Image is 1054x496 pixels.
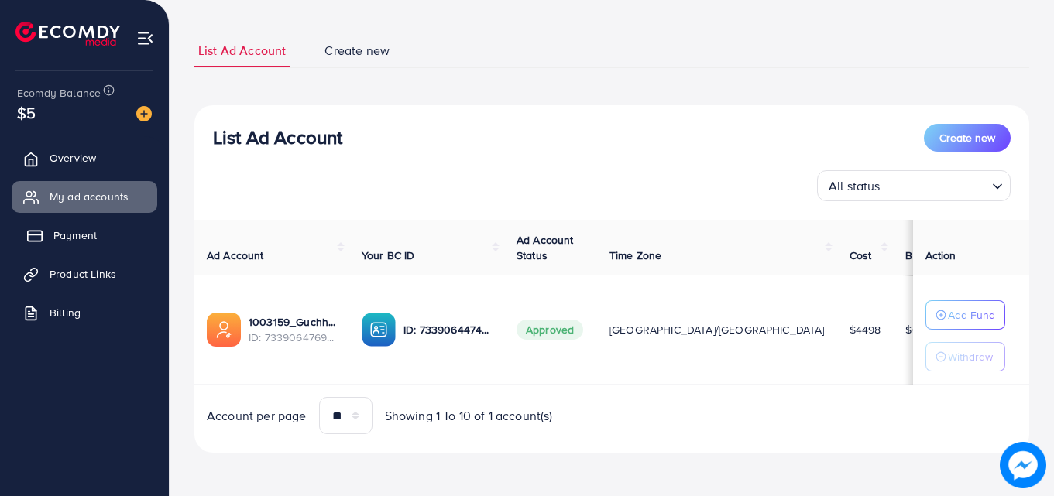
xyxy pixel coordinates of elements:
[213,126,342,149] h3: List Ad Account
[17,101,36,124] span: $5
[385,407,553,425] span: Showing 1 To 10 of 1 account(s)
[12,258,157,289] a: Product Links
[15,22,120,46] img: logo
[324,42,390,60] span: Create new
[817,170,1011,201] div: Search for option
[249,330,337,345] span: ID: 7339064769753677826
[50,189,129,204] span: My ad accounts
[207,248,264,263] span: Ad Account
[609,322,825,337] span: [GEOGRAPHIC_DATA]/[GEOGRAPHIC_DATA]
[50,305,81,320] span: Billing
[939,130,995,145] span: Create new
[826,175,884,197] span: All status
[12,181,157,212] a: My ad accounts
[362,248,415,263] span: Your BC ID
[609,248,661,263] span: Time Zone
[136,29,154,47] img: menu
[136,106,152,121] img: image
[403,320,492,339] p: ID: 7339064474197999618
[17,85,101,101] span: Ecomdy Balance
[207,407,307,425] span: Account per page
[850,322,881,337] span: $4498
[50,150,96,166] span: Overview
[948,306,995,324] p: Add Fund
[207,313,241,347] img: ic-ads-acc.e4c84228.svg
[925,248,956,263] span: Action
[53,227,97,243] span: Payment
[12,297,157,328] a: Billing
[249,314,337,346] div: <span class='underline'>1003159_Guchha Gee Fabrics_1708759200218</span></br>7339064769753677826
[885,172,986,197] input: Search for option
[850,248,872,263] span: Cost
[1000,442,1046,488] img: image
[362,313,396,347] img: ic-ba-acc.ded83a64.svg
[249,314,337,330] a: 1003159_Guchha Gee Fabrics_1708759200218
[925,300,1005,330] button: Add Fund
[924,124,1011,152] button: Create new
[517,320,583,340] span: Approved
[517,232,574,263] span: Ad Account Status
[198,42,286,60] span: List Ad Account
[50,266,116,282] span: Product Links
[12,220,157,251] a: Payment
[925,342,1005,371] button: Withdraw
[12,142,157,173] a: Overview
[948,347,993,366] p: Withdraw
